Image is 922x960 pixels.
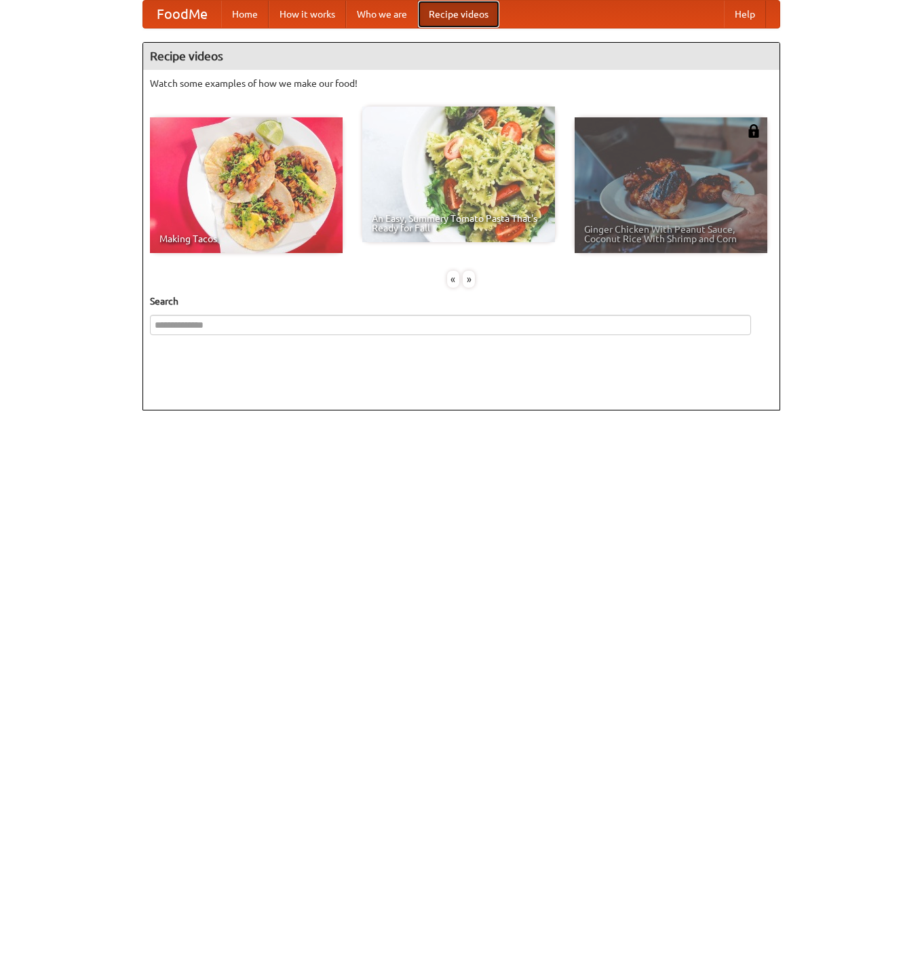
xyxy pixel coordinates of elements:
div: « [447,271,459,288]
a: Help [724,1,766,28]
span: Making Tacos [159,234,333,244]
a: Who we are [346,1,418,28]
span: An Easy, Summery Tomato Pasta That's Ready for Fall [372,214,545,233]
div: » [463,271,475,288]
a: Recipe videos [418,1,499,28]
a: FoodMe [143,1,221,28]
a: An Easy, Summery Tomato Pasta That's Ready for Fall [362,107,555,242]
a: Home [221,1,269,28]
h4: Recipe videos [143,43,780,70]
img: 483408.png [747,124,761,138]
h5: Search [150,294,773,308]
p: Watch some examples of how we make our food! [150,77,773,90]
a: Making Tacos [150,117,343,253]
a: How it works [269,1,346,28]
